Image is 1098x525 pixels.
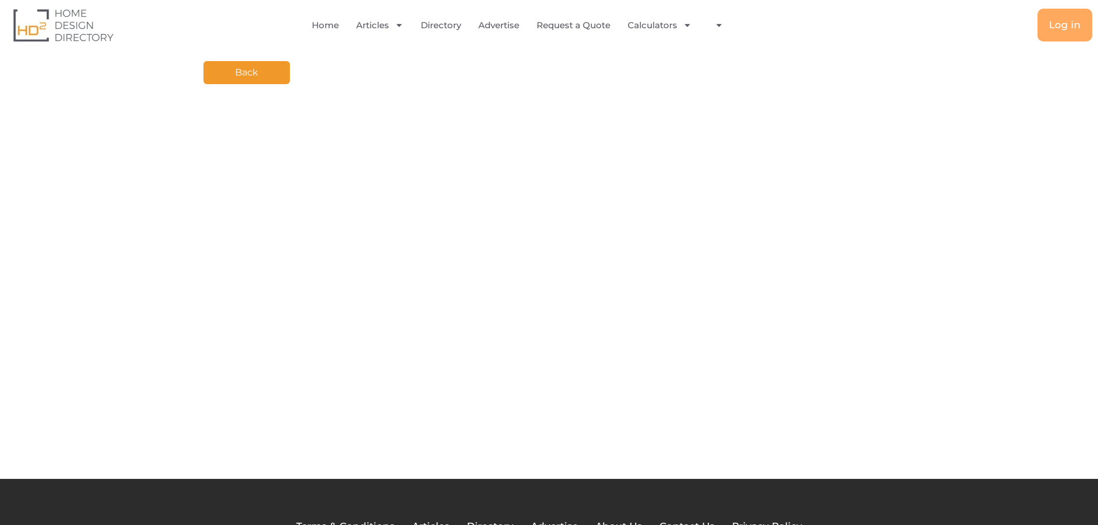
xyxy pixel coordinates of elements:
[223,12,821,39] nav: Menu
[203,61,290,84] a: Back
[312,12,339,39] a: Home
[537,12,610,39] a: Request a Quote
[478,12,519,39] a: Advertise
[628,12,692,39] a: Calculators
[421,12,461,39] a: Directory
[1049,20,1081,30] span: Log in
[356,12,403,39] a: Articles
[1037,9,1092,41] a: Log in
